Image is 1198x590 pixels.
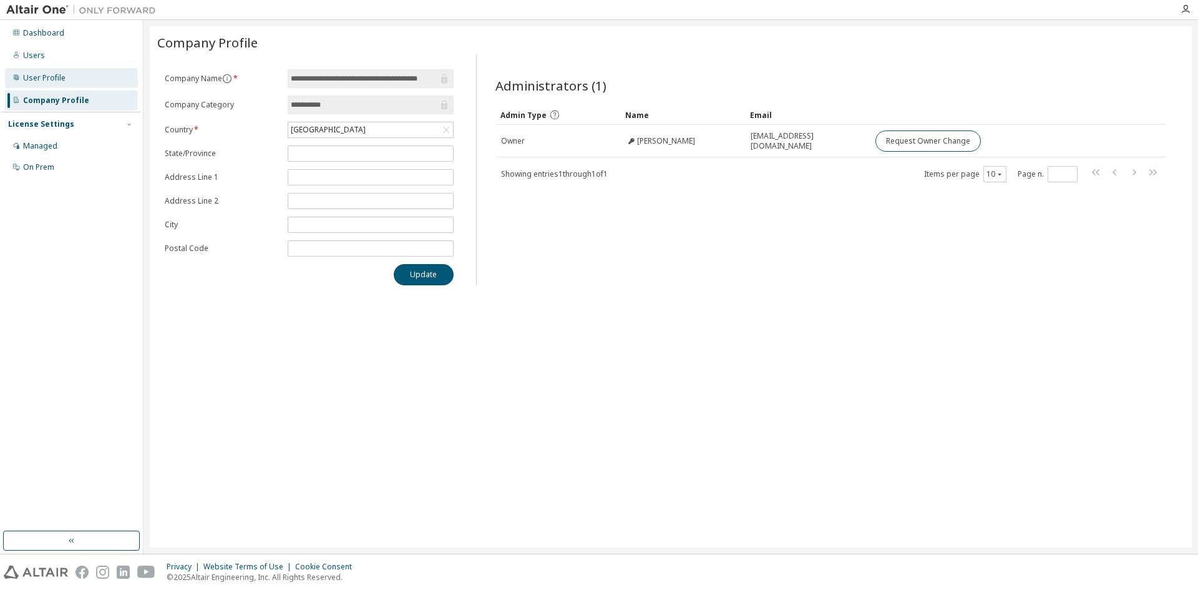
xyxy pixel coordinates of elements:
[23,28,64,38] div: Dashboard
[23,96,89,106] div: Company Profile
[165,125,280,135] label: Country
[117,566,130,579] img: linkedin.svg
[165,100,280,110] label: Company Category
[625,105,740,125] div: Name
[500,110,547,120] span: Admin Type
[167,562,203,572] div: Privacy
[165,243,280,253] label: Postal Code
[295,562,359,572] div: Cookie Consent
[23,51,45,61] div: Users
[495,77,606,94] span: Administrators (1)
[165,149,280,159] label: State/Province
[394,264,454,285] button: Update
[751,131,864,151] span: [EMAIL_ADDRESS][DOMAIN_NAME]
[288,122,453,137] div: [GEOGRAPHIC_DATA]
[875,130,981,152] button: Request Owner Change
[986,169,1003,179] button: 10
[501,169,608,179] span: Showing entries 1 through 1 of 1
[6,4,162,16] img: Altair One
[750,105,865,125] div: Email
[8,119,74,129] div: License Settings
[637,136,695,146] span: [PERSON_NAME]
[203,562,295,572] div: Website Terms of Use
[165,172,280,182] label: Address Line 1
[289,123,368,137] div: [GEOGRAPHIC_DATA]
[23,141,57,151] div: Managed
[222,74,232,84] button: information
[157,34,258,51] span: Company Profile
[167,572,359,583] p: © 2025 Altair Engineering, Inc. All Rights Reserved.
[1018,166,1078,182] span: Page n.
[23,73,66,83] div: User Profile
[501,136,525,146] span: Owner
[23,162,54,172] div: On Prem
[75,566,89,579] img: facebook.svg
[96,566,109,579] img: instagram.svg
[165,220,280,230] label: City
[165,74,280,84] label: Company Name
[137,566,155,579] img: youtube.svg
[165,196,280,206] label: Address Line 2
[924,166,1006,182] span: Items per page
[4,566,68,579] img: altair_logo.svg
